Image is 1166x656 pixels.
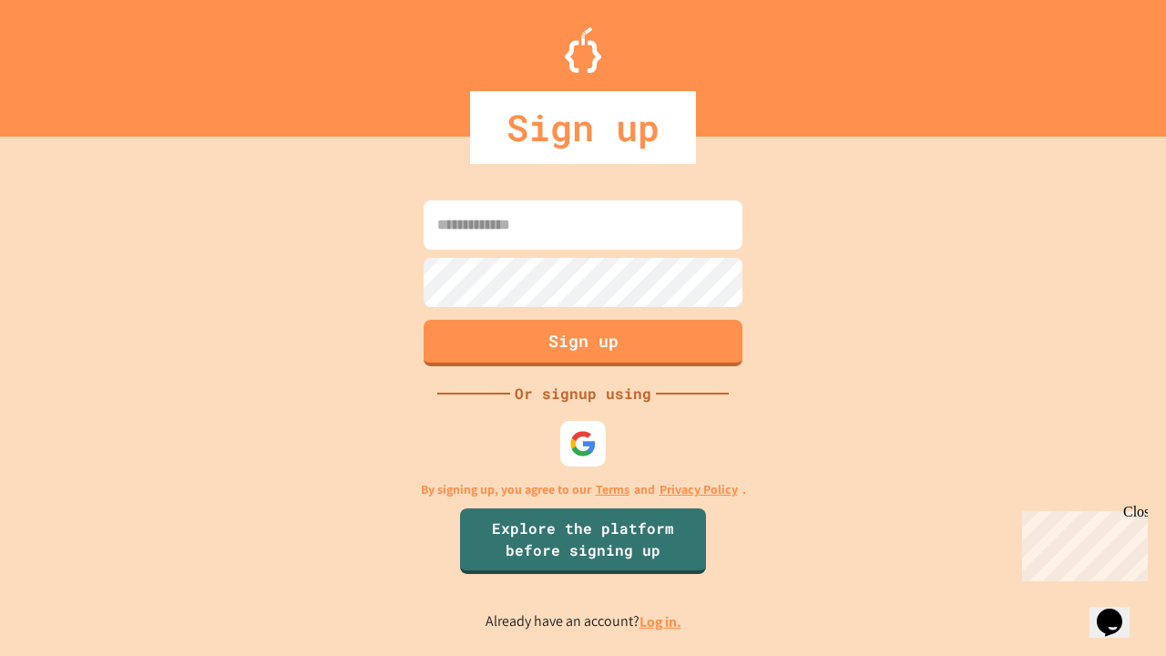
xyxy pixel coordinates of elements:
[424,320,742,366] button: Sign up
[460,508,706,574] a: Explore the platform before signing up
[1089,583,1148,638] iframe: chat widget
[7,7,126,116] div: Chat with us now!Close
[569,430,597,457] img: google-icon.svg
[596,480,629,499] a: Terms
[486,610,681,633] p: Already have an account?
[660,480,738,499] a: Privacy Policy
[565,27,601,73] img: Logo.svg
[1015,504,1148,581] iframe: chat widget
[421,480,746,499] p: By signing up, you agree to our and .
[639,612,681,631] a: Log in.
[510,383,656,405] div: Or signup using
[470,91,696,164] div: Sign up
